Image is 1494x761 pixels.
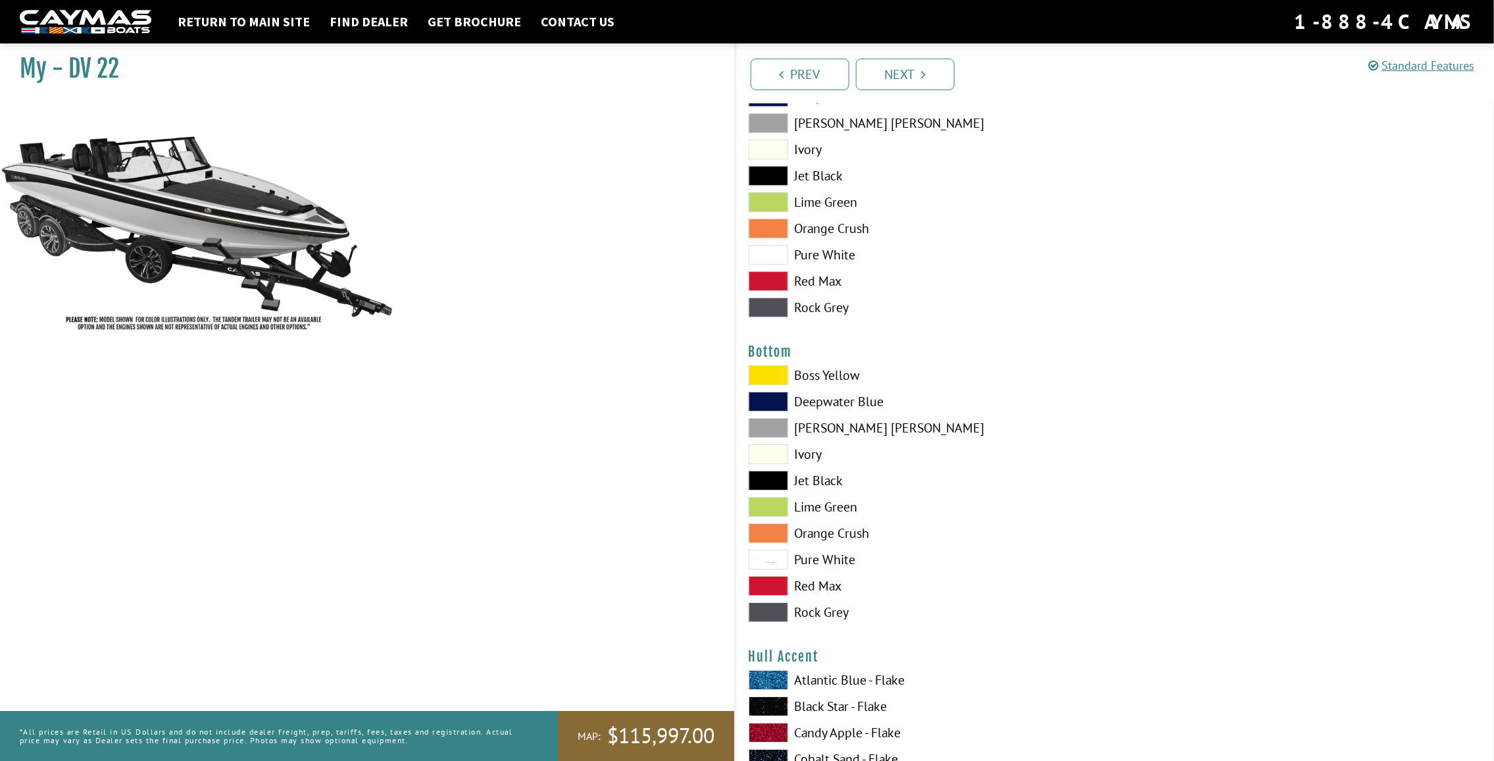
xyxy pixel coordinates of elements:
a: Prev [751,59,849,90]
label: Ivory [749,140,1102,159]
label: Black Star - Flake [749,696,1102,716]
label: Rock Grey [749,602,1102,622]
label: Jet Black [749,471,1102,490]
span: $115,997.00 [607,722,714,750]
h4: Hull Accent [749,648,1482,665]
label: Red Max [749,271,1102,291]
h1: My - DV 22 [20,54,701,84]
label: Atlantic Blue - Flake [749,670,1102,690]
label: Jet Black [749,166,1102,186]
a: MAP:$115,997.00 [558,711,734,761]
label: Rock Grey [749,298,1102,317]
div: 1-888-4CAYMAS [1294,7,1474,36]
a: Get Brochure [421,13,528,30]
label: [PERSON_NAME] [PERSON_NAME] [749,113,1102,133]
label: Boss Yellow [749,365,1102,385]
label: Lime Green [749,192,1102,212]
img: white-logo-c9c8dbefe5ff5ceceb0f0178aa75bf4bb51f6bca0971e226c86eb53dfe498488.png [20,10,151,34]
label: [PERSON_NAME] [PERSON_NAME] [749,418,1102,438]
a: Find Dealer [323,13,414,30]
label: Orange Crush [749,219,1102,238]
label: Lime Green [749,497,1102,517]
a: Return to main site [171,13,316,30]
a: Standard Features [1368,58,1474,73]
label: Orange Crush [749,523,1102,543]
label: Pure White [749,245,1102,265]
label: Deepwater Blue [749,392,1102,411]
p: *All prices are Retail in US Dollars and do not include dealer freight, prep, tariffs, fees, taxe... [20,721,528,751]
span: MAP: [578,729,601,743]
h4: Bottom [749,344,1482,360]
a: Next [856,59,955,90]
label: Pure White [749,550,1102,569]
label: Ivory [749,444,1102,464]
label: Candy Apple - Flake [749,723,1102,743]
a: Contact Us [534,13,621,30]
label: Red Max [749,576,1102,596]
